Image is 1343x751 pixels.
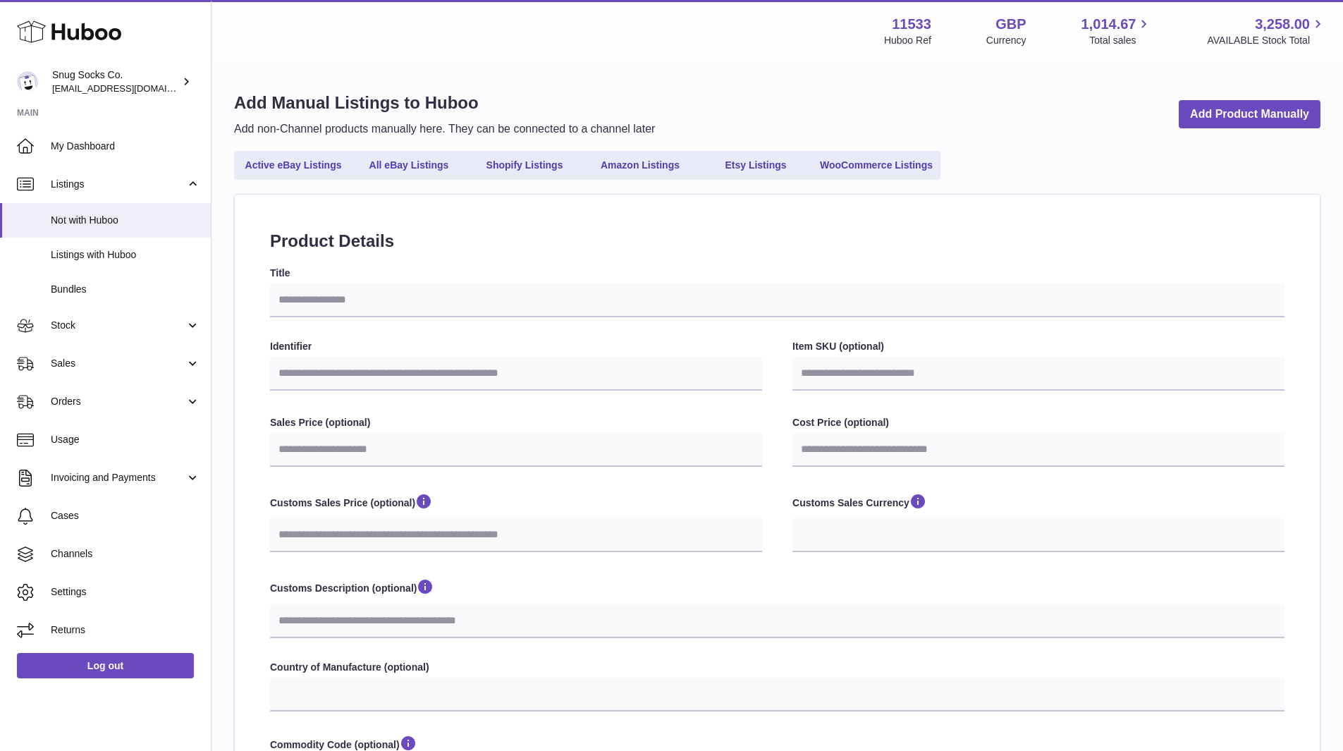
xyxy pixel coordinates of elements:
strong: 11533 [892,15,931,34]
div: Huboo Ref [884,34,931,47]
a: Add Product Manually [1179,100,1320,129]
p: Add non-Channel products manually here. They can be connected to a channel later [234,121,655,137]
label: Customs Description (optional) [270,578,1284,600]
span: Channels [51,547,200,561]
label: Customs Sales Currency [792,492,1284,515]
span: Stock [51,319,185,332]
h2: Product Details [270,230,1284,252]
span: Cases [51,509,200,523]
span: Invoicing and Payments [51,471,185,484]
span: Bundles [51,283,200,296]
label: Cost Price (optional) [792,416,1284,429]
a: Amazon Listings [584,154,697,177]
img: info@snugsocks.co.uk [17,71,38,92]
a: WooCommerce Listings [815,154,938,177]
span: AVAILABLE Stock Total [1207,34,1326,47]
h1: Add Manual Listings to Huboo [234,92,655,114]
div: Snug Socks Co. [52,68,179,95]
span: Usage [51,433,200,446]
label: Sales Price (optional) [270,416,762,429]
a: All eBay Listings [352,154,465,177]
a: Shopify Listings [468,154,581,177]
span: Listings with Huboo [51,248,200,262]
span: 3,258.00 [1255,15,1310,34]
span: Returns [51,623,200,637]
a: Log out [17,653,194,678]
label: Country of Manufacture (optional) [270,661,1284,674]
span: Listings [51,178,185,191]
label: Item SKU (optional) [792,340,1284,353]
label: Customs Sales Price (optional) [270,492,762,515]
span: Settings [51,585,200,599]
label: Identifier [270,340,762,353]
label: Title [270,267,1284,280]
strong: GBP [995,15,1026,34]
span: Sales [51,357,185,370]
span: Not with Huboo [51,214,200,227]
span: Total sales [1089,34,1152,47]
span: 1,014.67 [1081,15,1136,34]
a: Active eBay Listings [237,154,350,177]
div: Currency [986,34,1026,47]
a: 1,014.67 Total sales [1081,15,1153,47]
a: 3,258.00 AVAILABLE Stock Total [1207,15,1326,47]
a: Etsy Listings [699,154,812,177]
span: My Dashboard [51,140,200,153]
span: Orders [51,395,185,408]
span: [EMAIL_ADDRESS][DOMAIN_NAME] [52,83,207,94]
